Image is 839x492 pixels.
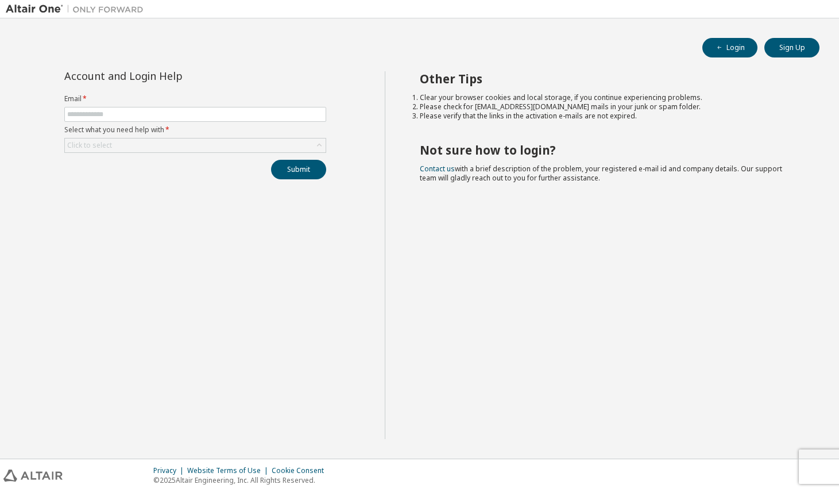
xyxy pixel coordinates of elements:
[420,112,799,121] li: Please verify that the links in the activation e-mails are not expired.
[420,102,799,112] li: Please check for [EMAIL_ADDRESS][DOMAIN_NAME] mails in your junk or spam folder.
[153,475,331,485] p: © 2025 Altair Engineering, Inc. All Rights Reserved.
[64,71,274,80] div: Account and Login Help
[764,38,819,57] button: Sign Up
[420,164,455,174] a: Contact us
[153,466,187,475] div: Privacy
[272,466,331,475] div: Cookie Consent
[67,141,112,150] div: Click to select
[702,38,757,57] button: Login
[420,93,799,102] li: Clear your browser cookies and local storage, if you continue experiencing problems.
[271,160,326,179] button: Submit
[65,139,326,152] div: Click to select
[420,143,799,157] h2: Not sure how to login?
[6,3,149,15] img: Altair One
[187,466,272,475] div: Website Terms of Use
[64,94,326,103] label: Email
[420,164,782,183] span: with a brief description of the problem, your registered e-mail id and company details. Our suppo...
[64,125,326,134] label: Select what you need help with
[420,71,799,86] h2: Other Tips
[3,470,63,482] img: altair_logo.svg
